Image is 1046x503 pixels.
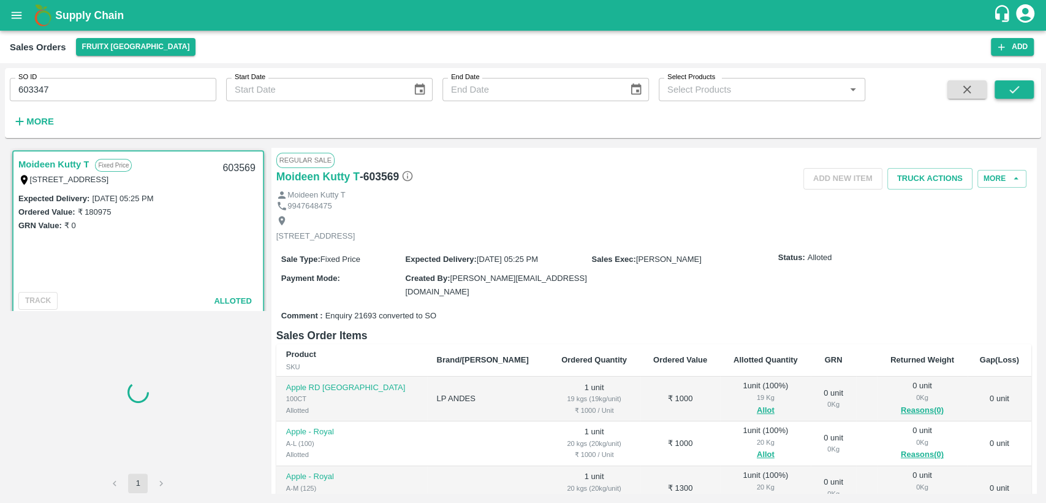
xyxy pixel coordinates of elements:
div: customer-support [993,4,1014,26]
a: Supply Chain [55,7,993,24]
td: 1 unit [548,377,640,421]
label: ₹ 0 [64,221,76,230]
span: Alloted [214,296,251,305]
img: logo [31,3,55,28]
div: Sales Orders [10,39,66,55]
div: 0 Kg [821,443,846,455]
label: Sale Type : [281,255,320,264]
span: Enquiry 21693 converted to SO [325,310,436,322]
div: 20 kgs (20kg/unit) [558,438,631,449]
input: Enter SO ID [10,78,216,101]
input: Select Products [662,82,841,98]
button: Add [991,38,1034,56]
span: Regular Sale [276,153,335,167]
label: Created By : [405,274,450,283]
input: End Date [442,78,620,101]
a: Moideen Kutty T [18,156,89,172]
div: account of current user [1014,2,1036,28]
div: A-L (100) [286,438,417,449]
p: [STREET_ADDRESS] [276,231,355,242]
b: Ordered Value [653,355,707,364]
label: GRN Value: [18,221,62,230]
h6: - 603569 [360,168,414,185]
label: Select Products [667,72,715,82]
label: Sales Exec : [592,255,636,264]
button: Choose date [624,78,648,101]
button: Reasons(0) [887,448,957,462]
div: A-M (125) [286,483,417,494]
b: GRN [825,355,843,364]
label: Comment : [281,310,323,322]
button: page 1 [128,474,148,493]
button: Allot [757,448,775,462]
a: Moideen Kutty T [276,168,360,185]
div: 0 unit [887,425,957,462]
label: Status: [778,252,805,264]
b: Allotted Quantity [733,355,798,364]
td: 0 unit [968,421,1032,466]
label: Start Date [235,72,265,82]
div: 0 unit [887,380,957,417]
nav: pagination navigation [103,474,173,493]
span: [DATE] 05:25 PM [477,255,538,264]
div: 19 Kg [730,392,801,403]
div: 0 unit [821,388,846,410]
td: LP ANDES [427,377,548,421]
p: Moideen Kutty T [287,190,345,201]
div: 0 Kg [821,399,846,410]
span: Fixed Price [320,255,360,264]
div: 20 kgs (20kg/unit) [558,483,631,494]
td: ₹ 1000 [640,421,720,466]
b: Product [286,350,316,359]
label: Expected Delivery : [405,255,476,264]
p: 9947648475 [287,201,332,212]
button: More [10,111,57,132]
label: End Date [451,72,479,82]
label: [STREET_ADDRESS] [30,175,109,184]
button: Choose date [408,78,431,101]
div: 1 unit ( 100 %) [730,425,801,462]
button: Open [845,82,861,98]
label: Payment Mode : [281,274,340,283]
p: Apple - Royal [286,471,417,483]
input: Start Date [226,78,403,101]
label: SO ID [18,72,37,82]
p: Apple RD [GEOGRAPHIC_DATA] [286,382,417,394]
span: [PERSON_NAME][EMAIL_ADDRESS][DOMAIN_NAME] [405,274,586,296]
label: ₹ 180975 [77,207,111,217]
div: 603569 [215,154,262,183]
b: Ordered Quantity [561,355,627,364]
div: 1 unit ( 100 %) [730,380,801,417]
td: 0 unit [968,377,1032,421]
label: Expected Delivery : [18,194,89,203]
div: 0 Kg [887,482,957,493]
div: Allotted [286,449,417,460]
button: Select DC [76,38,196,56]
div: Allotted [286,405,417,416]
p: Fixed Price [95,159,132,172]
b: Returned Weight [890,355,954,364]
strong: More [26,117,54,126]
label: [DATE] 05:25 PM [92,194,153,203]
div: 100CT [286,393,417,404]
div: 0 Kg [887,392,957,403]
div: 0 unit [821,477,846,499]
td: 1 unit [548,421,640,466]
h6: Sales Order Items [276,327,1031,344]
div: ₹ 1000 / Unit [558,405,631,416]
b: Brand/[PERSON_NAME] [437,355,529,364]
label: Ordered Value: [18,207,75,217]
div: 20 Kg [730,482,801,493]
button: open drawer [2,1,31,29]
div: 20 Kg [730,437,801,448]
p: Apple - Royal [286,426,417,438]
div: 0 unit [821,432,846,455]
b: Supply Chain [55,9,124,21]
td: ₹ 1000 [640,377,720,421]
button: Truck Actions [887,168,972,190]
div: 0 Kg [887,437,957,448]
div: ₹ 1000 / Unit [558,449,631,460]
span: Alloted [808,252,832,264]
button: More [977,170,1026,188]
button: Allot [757,404,775,418]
